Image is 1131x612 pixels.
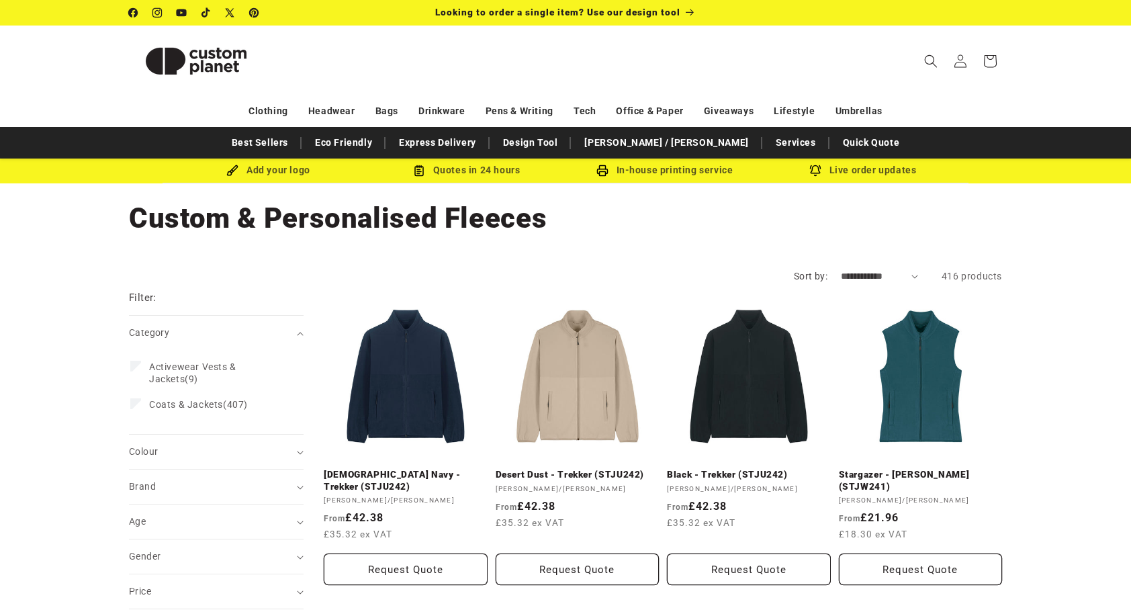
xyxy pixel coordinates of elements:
h2: Filter: [129,290,156,306]
img: Custom Planet [129,31,263,91]
a: [PERSON_NAME] / [PERSON_NAME] [578,131,755,155]
summary: Colour (0 selected) [129,435,304,469]
a: Tech [574,99,596,123]
summary: Price [129,574,304,609]
div: Live order updates [764,162,962,179]
a: Headwear [308,99,355,123]
a: Design Tool [496,131,565,155]
a: Services [769,131,823,155]
div: In-house printing service [565,162,764,179]
a: Express Delivery [392,131,483,155]
summary: Brand (0 selected) [129,470,304,504]
button: Request Quote [324,554,488,585]
a: Lifestyle [774,99,815,123]
img: In-house printing [596,165,608,177]
a: Quick Quote [836,131,907,155]
summary: Age (0 selected) [129,505,304,539]
img: Order Updates Icon [413,165,425,177]
button: Request Quote [667,554,831,585]
a: Office & Paper [616,99,683,123]
div: Quotes in 24 hours [367,162,565,179]
a: Desert Dust - Trekker (STJU242) [496,469,660,481]
span: (9) [149,361,281,385]
a: Giveaways [704,99,754,123]
iframe: Chat Widget [1064,548,1131,612]
summary: Search [916,46,946,76]
img: Brush Icon [226,165,238,177]
button: Request Quote [496,554,660,585]
label: Sort by: [794,271,827,281]
h1: Custom & Personalised Fleeces [129,200,1002,236]
div: Add your logo [169,162,367,179]
span: Looking to order a single item? Use our design tool [435,7,680,17]
span: Price [129,586,151,597]
span: Coats & Jackets [149,399,223,410]
span: Colour [129,446,158,457]
a: Stargazer - [PERSON_NAME] (STJW241) [839,469,1003,492]
a: Custom Planet [124,26,269,96]
summary: Category (0 selected) [129,316,304,350]
span: Brand [129,481,156,492]
a: Drinkware [418,99,465,123]
a: Eco Friendly [308,131,379,155]
a: Pens & Writing [486,99,553,123]
a: Best Sellers [225,131,295,155]
span: Activewear Vests & Jackets [149,361,236,384]
a: Umbrellas [835,99,883,123]
a: Black - Trekker (STJU242) [667,469,831,481]
a: Clothing [248,99,288,123]
img: Order updates [809,165,821,177]
a: [DEMOGRAPHIC_DATA] Navy - Trekker (STJU242) [324,469,488,492]
span: Category [129,327,169,338]
span: Gender [129,551,161,562]
span: Age [129,516,146,527]
a: Bags [375,99,398,123]
span: 416 products [942,271,1002,281]
button: Request Quote [839,554,1003,585]
span: (407) [149,398,248,410]
summary: Gender (0 selected) [129,539,304,574]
